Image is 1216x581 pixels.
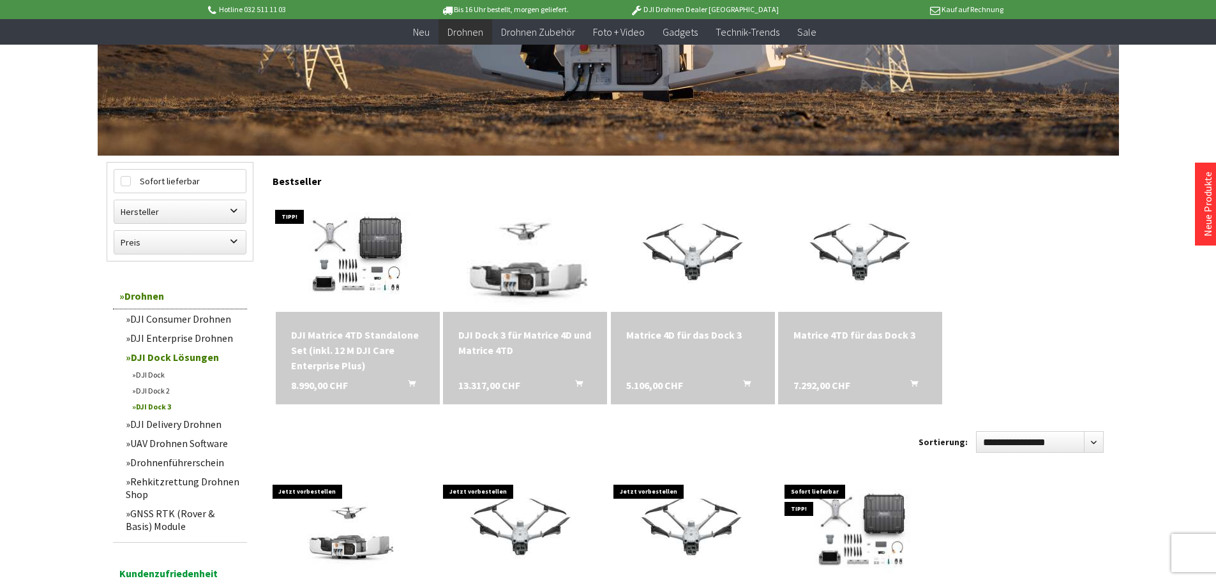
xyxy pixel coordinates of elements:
[404,19,439,45] a: Neu
[501,26,575,38] span: Drohnen Zubehör
[273,162,1110,194] div: Bestseller
[626,378,683,393] span: 5.106,00 CHF
[560,378,590,394] button: In den Warenkorb
[626,327,760,342] a: Matrice 4D für das Dock 3 5.106,00 CHF In den Warenkorb
[119,415,247,434] a: DJI Delivery Drohnen
[626,327,760,342] div: Matrice 4D für das Dock 3
[793,327,927,342] a: Matrice 4TD für das Dock 3 7.292,00 CHF In den Warenkorb
[119,328,247,348] a: DJI Enterprise Drohnen
[793,327,927,342] div: Matrice 4TD für das Dock 3
[584,19,654,45] a: Foto + Video
[114,231,246,254] label: Preis
[716,26,779,38] span: Technik-Trends
[492,19,584,45] a: Drohnen Zubehör
[447,26,483,38] span: Drohnen
[119,472,247,504] a: Rehkitzrettung Drohnen Shop
[793,378,850,393] span: 7.292,00 CHF
[593,26,645,38] span: Foto + Video
[1201,172,1214,237] a: Neue Produkte
[119,434,247,453] a: UAV Drohnen Software
[797,26,816,38] span: Sale
[206,2,405,17] p: Hotline 032 511 11 03
[895,378,926,394] button: In den Warenkorb
[119,504,247,536] a: GNSS RTK (Rover & Basis) Module
[439,19,492,45] a: Drohnen
[788,19,825,45] a: Sale
[126,383,247,399] a: DJI Dock 2
[119,453,247,472] a: Drohnenführerschein
[458,327,592,358] a: DJI Dock 3 für Matrice 4D und Matrice 4TD 13.317,00 CHF In den Warenkorb
[119,348,247,367] a: DJI Dock Lösungen
[654,19,707,45] a: Gadgets
[278,197,437,312] img: DJI Matrice 4TD Standalone Set (inkl. 12 M DJI Care Enterprise Plus)
[114,170,246,193] label: Sofort lieferbar
[445,174,606,335] img: DJI Dock 3 für Matrice 4D und Matrice 4TD
[728,378,758,394] button: In den Warenkorb
[405,2,604,17] p: Bis 16 Uhr bestellt, morgen geliefert.
[616,197,769,312] img: Matrice 4D für das Dock 3
[458,327,592,358] div: DJI Dock 3 für Matrice 4D und Matrice 4TD
[113,283,247,309] a: Drohnen
[119,309,247,328] a: DJI Consumer Drohnen
[126,367,247,383] a: DJI Dock
[291,327,424,373] a: DJI Matrice 4TD Standalone Set (inkl. 12 M DJI Care Enterprise Plus) 8.990,00 CHF In den Warenkorb
[458,378,520,393] span: 13.317,00 CHF
[663,26,698,38] span: Gadgets
[291,378,348,393] span: 8.990,00 CHF
[126,399,247,415] a: DJI Dock 3
[393,378,423,394] button: In den Warenkorb
[783,197,936,312] img: Matrice 4TD für das Dock 3
[604,2,804,17] p: DJI Drohnen Dealer [GEOGRAPHIC_DATA]
[804,2,1003,17] p: Kauf auf Rechnung
[413,26,430,38] span: Neu
[291,327,424,373] div: DJI Matrice 4TD Standalone Set (inkl. 12 M DJI Care Enterprise Plus)
[707,19,788,45] a: Technik-Trends
[919,432,968,452] label: Sortierung:
[114,200,246,223] label: Hersteller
